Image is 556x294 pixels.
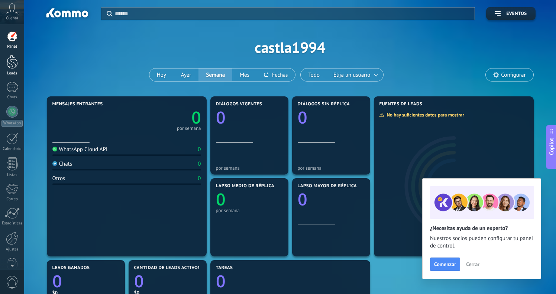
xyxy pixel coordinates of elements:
[548,138,555,155] span: Copilot
[1,247,23,252] div: Ajustes
[52,161,57,166] img: Chats
[506,11,527,16] span: Eventos
[216,208,283,213] div: por semana
[216,265,233,271] span: Tareas
[1,95,23,100] div: Chats
[434,262,456,267] span: Comenzar
[174,68,199,81] button: Ayer
[149,68,174,81] button: Hoy
[52,160,72,167] div: Chats
[52,147,57,151] img: WhatsApp Cloud API
[177,127,201,130] div: por semana
[1,197,23,202] div: Correo
[298,188,307,211] text: 0
[463,259,483,270] button: Cerrar
[379,102,423,107] span: Fuentes de leads
[134,270,144,293] text: 0
[379,112,469,118] div: No hay suficientes datos para mostrar
[1,173,23,178] div: Listas
[216,188,226,211] text: 0
[486,7,535,20] button: Eventos
[216,165,283,171] div: por semana
[298,102,350,107] span: Diálogos sin réplica
[298,106,307,129] text: 0
[216,102,262,107] span: Diálogos vigentes
[332,70,372,80] span: Elija un usuario
[1,44,23,49] div: Panel
[1,120,23,127] div: WhatsApp
[6,16,18,21] span: Cuenta
[298,183,357,189] span: Lapso mayor de réplica
[257,68,295,81] button: Fechas
[501,72,526,78] span: Configurar
[327,68,383,81] button: Elija un usuario
[52,270,62,293] text: 0
[198,175,201,182] div: 0
[232,68,257,81] button: Mes
[430,235,533,250] span: Nuestros socios pueden configurar tu panel de control.
[52,270,119,293] a: 0
[52,175,65,182] div: Otros
[430,225,533,232] h2: ¿Necesitas ayuda de un experto?
[52,102,103,107] span: Mensajes entrantes
[430,258,460,271] button: Comenzar
[198,146,201,153] div: 0
[216,183,275,189] span: Lapso medio de réplica
[198,160,201,167] div: 0
[134,270,201,293] a: 0
[52,265,90,271] span: Leads ganados
[298,165,365,171] div: por semana
[1,71,23,76] div: Leads
[127,106,201,129] a: 0
[216,270,365,293] a: 0
[134,265,201,271] span: Cantidad de leads activos
[1,221,23,226] div: Estadísticas
[1,147,23,151] div: Calendario
[216,270,226,293] text: 0
[466,262,479,267] span: Cerrar
[216,106,226,129] text: 0
[301,68,327,81] button: Todo
[198,68,232,81] button: Semana
[191,106,201,129] text: 0
[52,146,108,153] div: WhatsApp Cloud API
